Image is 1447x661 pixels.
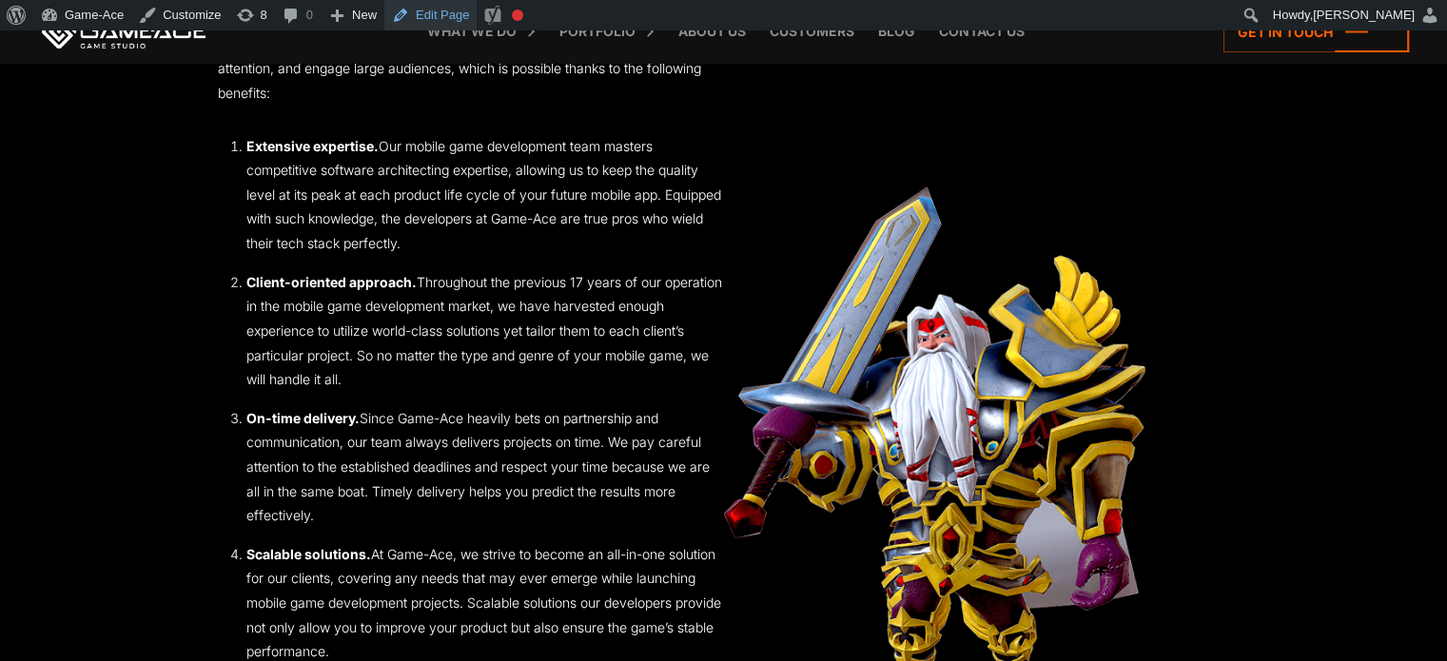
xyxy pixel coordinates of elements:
strong: Extensive expertise. [246,138,379,154]
a: Get in touch [1223,11,1409,52]
strong: On-time delivery. [246,410,360,426]
span: [PERSON_NAME] [1313,8,1415,22]
strong: Client-oriented approach. [246,274,417,290]
li: Since Game-Ace heavily bets on partnership and communication, our team always delivers projects o... [246,406,724,528]
strong: Scalable solutions. [246,546,371,562]
li: Throughout the previous 17 years of our operation in the mobile game development market, we have ... [246,270,724,392]
p: Game-Ace develops cross-platform mobile games that ignite inspiration, draw attention, and engage... [218,32,724,106]
div: Focus keyphrase not set [512,10,523,21]
li: Our mobile game development team masters competitive software architecting expertise, allowing us... [246,134,724,256]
